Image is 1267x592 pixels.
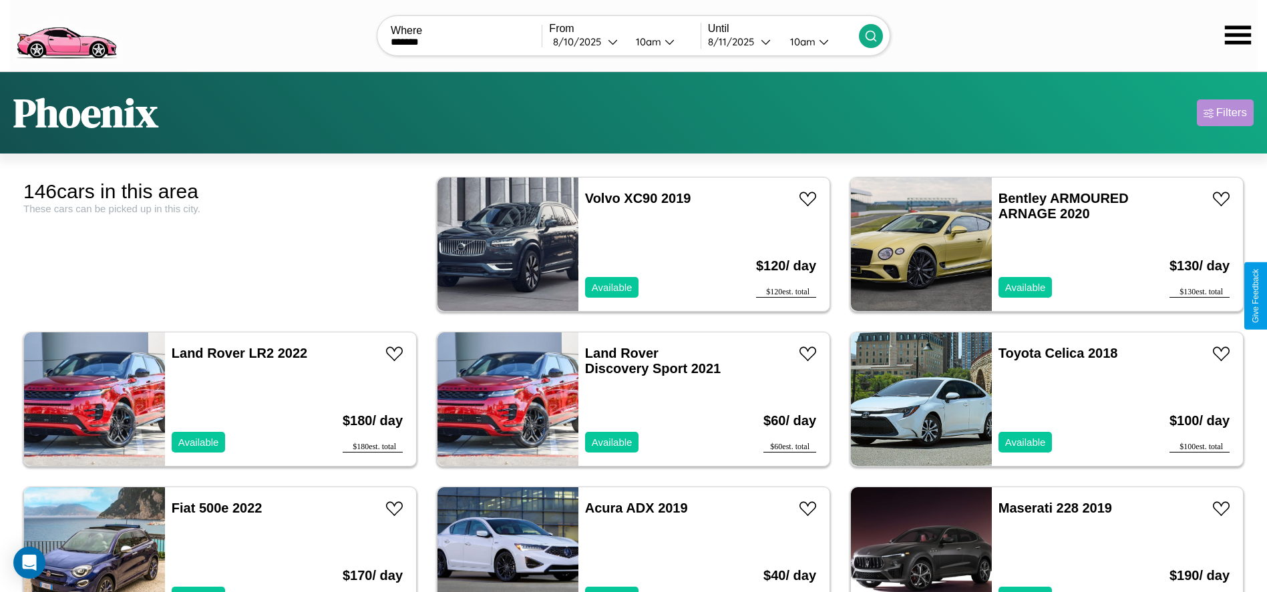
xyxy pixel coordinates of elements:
[553,35,608,48] div: 8 / 10 / 2025
[1169,442,1230,453] div: $ 100 est. total
[1197,99,1254,126] button: Filters
[343,400,403,442] h3: $ 180 / day
[592,433,632,451] p: Available
[999,191,1129,221] a: Bentley ARMOURED ARNAGE 2020
[172,501,262,515] a: Fiat 500e 2022
[172,346,307,360] a: Land Rover LR2 2022
[13,547,45,579] div: Open Intercom Messenger
[178,433,219,451] p: Available
[756,287,816,298] div: $ 120 est. total
[23,203,417,214] div: These cars can be picked up in this city.
[1169,400,1230,442] h3: $ 100 / day
[585,346,721,376] a: Land Rover Discovery Sport 2021
[13,85,158,140] h1: Phoenix
[708,35,761,48] div: 8 / 11 / 2025
[391,25,542,37] label: Where
[999,501,1112,515] a: Maserati 228 2019
[585,191,691,206] a: Volvo XC90 2019
[1005,433,1046,451] p: Available
[763,400,816,442] h3: $ 60 / day
[23,180,417,203] div: 146 cars in this area
[999,346,1118,360] a: Toyota Celica 2018
[549,35,624,49] button: 8/10/2025
[708,23,859,35] label: Until
[1216,106,1247,119] div: Filters
[756,245,816,287] h3: $ 120 / day
[1005,278,1046,296] p: Available
[629,35,665,48] div: 10am
[549,23,700,35] label: From
[343,442,403,453] div: $ 180 est. total
[585,501,688,515] a: Acura ADX 2019
[10,7,122,62] img: logo
[1251,269,1260,323] div: Give Feedback
[1169,245,1230,287] h3: $ 130 / day
[1169,287,1230,298] div: $ 130 est. total
[763,442,816,453] div: $ 60 est. total
[779,35,859,49] button: 10am
[592,278,632,296] p: Available
[625,35,701,49] button: 10am
[783,35,819,48] div: 10am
